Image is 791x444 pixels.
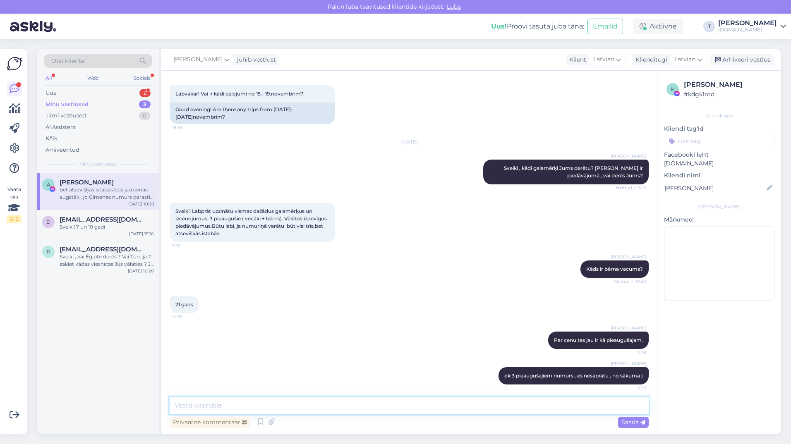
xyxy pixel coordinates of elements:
[170,103,335,124] div: Good evening! Are there any trips from [DATE]- [DATE]novembrim?
[664,203,774,210] div: [PERSON_NAME]
[47,181,50,188] span: A
[586,266,643,272] span: Kāds ir bērna vecums?
[504,372,643,379] span: ok 3 pieaugušajiem numurs , es nesapratu , no sākuma )
[664,171,774,180] p: Kliendi nimi
[175,301,193,308] span: 21 gads
[611,153,646,159] span: [PERSON_NAME]
[444,3,463,10] span: Luba
[611,360,646,367] span: [PERSON_NAME]
[44,73,53,84] div: All
[129,231,154,237] div: [DATE] 15:10
[664,112,774,119] div: Kliendi info
[671,86,675,92] span: k
[60,253,154,268] div: Sveiki , vai Ēgipte derēs ? Vai Turcija ? sakiet kādas viesnīcas Jūs vēlaties ? Jo izvēle ļoti li...
[46,219,50,225] span: d
[664,184,765,193] input: Lisa nimi
[46,146,79,154] div: Arhiveeritud
[128,201,154,207] div: [DATE] 10:38
[79,160,117,168] span: Minu vestlused
[684,80,772,90] div: [PERSON_NAME]
[51,57,84,65] span: Otsi kliente
[718,26,777,33] div: [DOMAIN_NAME]
[60,216,146,223] span: dagolovinad@gmail.com
[172,314,203,320] span: 10:38
[175,91,303,97] span: Labvakar! Vai ir kādi ceļojumi no 15.- 19.novembrim?
[632,55,667,64] div: Klienditugi
[664,159,774,168] p: [DOMAIN_NAME]
[173,55,223,64] span: [PERSON_NAME]
[46,89,56,97] div: Uus
[60,223,154,231] div: Sveiki! 7 un 10 gadi
[710,54,774,65] div: Arhiveeri vestlus
[587,19,623,34] button: Emailid
[46,123,76,131] div: AI Assistent
[554,337,643,343] span: Par cenu tas jau ir kā pieaugušajam.
[60,179,114,186] span: Antra Končus
[86,73,100,84] div: Web
[674,55,695,64] span: Latvian
[615,385,646,391] span: 11:39
[684,90,772,99] div: # kdgk1rod
[7,215,22,223] div: 2 / 3
[611,325,646,331] span: [PERSON_NAME]
[566,55,586,64] div: Klient
[718,20,786,33] a: [PERSON_NAME][DOMAIN_NAME]
[46,134,58,143] div: Kõik
[611,254,646,260] span: [PERSON_NAME]
[139,112,151,120] div: 0
[172,124,203,131] span: 19:36
[614,278,646,284] span: Nähtud ✓ 10:20
[170,417,250,428] div: Privaatne kommentaar
[139,89,151,97] div: 2
[703,21,715,32] div: T
[491,21,584,31] div: Proovi tasuta juba täna:
[621,418,645,426] span: Saada
[504,165,644,179] span: Sveiki , kādi galamērķi Jums derētu? [PERSON_NAME] ir piedāvājumā , vai derēs Jums?
[46,100,89,109] div: Minu vestlused
[664,124,774,133] p: Kliendi tag'id
[664,150,774,159] p: Facebooki leht
[170,138,649,146] div: [DATE]
[128,268,154,274] div: [DATE] 10:20
[234,55,276,64] div: juhib vestlust
[664,135,774,147] input: Lisa tag
[633,19,683,34] div: Aktiivne
[615,185,646,191] span: Nähtud ✓ 9:23
[593,55,614,64] span: Latvian
[60,246,146,253] span: Rigondab@gmail.com
[491,22,507,30] b: Uus!
[139,100,151,109] div: 3
[175,208,328,236] span: Sveiki! Labprāt uzzinātu vismaz dažādus galamērķus un izcenojumus. 3 pieaugušie ( vecāki + bērns)...
[47,248,50,255] span: R
[718,20,777,26] div: [PERSON_NAME]
[60,186,154,201] div: bet atsevišķas istabas būs jau cenas augstāk , jo Ģimenes numurs parasti jau dārgāk
[7,56,22,72] img: Askly Logo
[172,243,203,249] span: 9:26
[132,73,152,84] div: Socials
[664,215,774,224] p: Märkmed
[46,112,86,120] div: Tiimi vestlused
[615,349,646,356] span: 11:39
[7,186,22,223] div: Vaata siia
